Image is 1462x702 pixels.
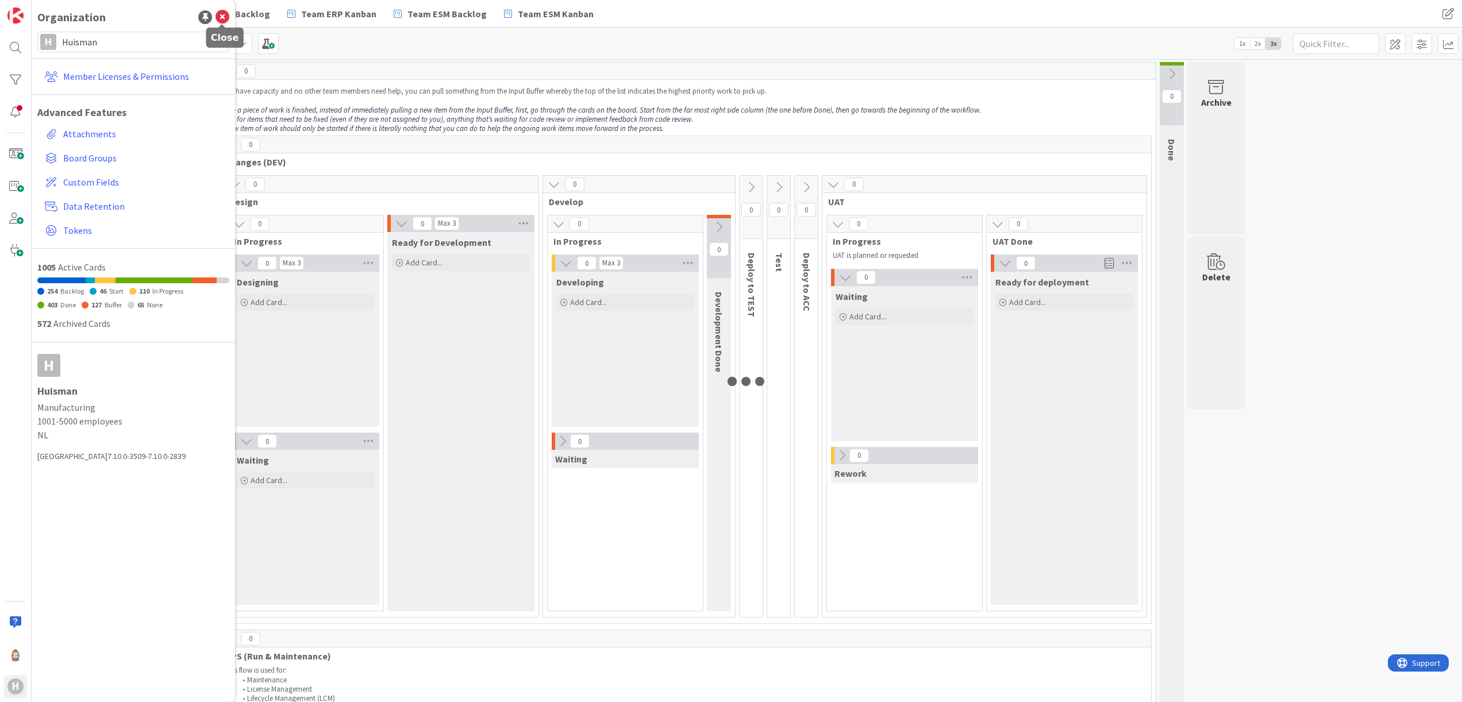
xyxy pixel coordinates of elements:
a: Board Groups [40,148,229,168]
span: 65 [137,300,144,309]
span: Developing [556,276,604,288]
span: 0 [769,203,788,217]
span: Deploy to TEST [746,253,757,317]
em: A new item of work should only be started if there is literally nothing that you can do to help t... [220,124,664,133]
div: Archived Cards [37,317,229,330]
div: Max 3 [283,260,301,266]
span: Ready for Development [392,237,491,248]
span: 46 [99,287,106,295]
span: 0 [1162,90,1182,103]
span: Team ESM Kanban [518,7,594,21]
span: Tokens [63,223,225,237]
img: Visit kanbanzone.com [7,7,24,24]
span: 0 [856,271,876,284]
span: Buffer [105,300,122,309]
span: Backlog [60,287,84,295]
span: UAT [828,196,1132,207]
div: H [7,678,24,695]
span: 0 [577,256,597,270]
span: 1005 [37,261,56,273]
div: Organization [37,9,106,26]
span: OPS (Run & Maintenance) [225,650,1137,662]
span: Add Card... [849,311,886,322]
span: Waiting [836,291,868,302]
span: 403 [47,300,57,309]
span: 0 [257,434,277,448]
p: UAT is planned or requested [833,251,976,260]
a: Team ESM Backlog [387,3,494,24]
div: [GEOGRAPHIC_DATA] 7.10.0-3509-7.10.0-2839 [37,450,229,462]
span: 0 [849,449,869,462]
a: Team ESM Kanban [497,3,601,24]
em: Once a piece of work is finished, instead of immediately pulling a new item from the Input Buffer... [220,105,981,115]
div: H [40,34,56,50]
span: 0 [741,203,761,217]
span: 0 [797,203,816,217]
span: 0 [241,138,260,152]
span: 0 [257,256,277,270]
span: 0 [250,217,270,231]
span: Manufacturing [37,400,229,414]
div: Archive [1201,95,1232,109]
li: License Management [236,685,1146,694]
a: Member Licenses & Permissions [40,66,229,87]
h5: Close [211,32,239,43]
span: 0 [570,434,590,448]
span: Waiting [555,453,587,465]
span: 0 [565,178,584,191]
span: In Progress [553,236,688,247]
h1: Huisman [37,385,229,397]
span: In Progress [152,287,183,295]
span: Board Groups [63,151,225,165]
span: Add Card... [570,297,607,307]
span: 0 [570,217,589,231]
span: 110 [139,287,149,295]
span: Add Card... [251,475,287,485]
span: 0 [1009,217,1028,231]
span: 0 [241,632,260,646]
span: Design [229,196,524,207]
span: Start [109,287,124,295]
span: 0 [709,242,729,256]
span: UAT Done [992,236,1128,247]
span: Designing [237,276,279,288]
a: Tokens [40,220,229,241]
span: In Progress [833,236,968,247]
span: 1001-5000 employees [37,414,229,428]
span: Development Done [713,292,725,372]
span: Deploy to ACC [801,253,813,311]
span: Team ERP Kanban [301,7,376,21]
span: Add Card... [251,297,287,307]
span: Ready for deployment [995,276,1089,288]
span: Add Card... [406,257,443,268]
span: 2x [1250,38,1265,49]
span: Test [774,253,785,272]
div: Max 3 [602,260,620,266]
span: Custom Fields [63,175,225,189]
span: Done [1166,139,1178,161]
span: In Progress [234,236,369,247]
span: 0 [245,178,265,191]
span: Support [24,2,52,16]
a: Team ERP Kanban [280,3,383,24]
div: H [37,354,60,377]
span: 0 [844,178,864,191]
span: Changes (DEV) [225,156,1137,168]
span: 1x [1234,38,1250,49]
span: Waiting [237,454,269,466]
a: Custom Fields [40,172,229,192]
span: 0 [236,64,256,78]
img: Rv [7,646,24,662]
span: Huisman [62,34,203,50]
span: 572 [37,318,51,329]
h1: Advanced Features [37,106,229,119]
span: 0 [413,217,432,230]
span: Done [60,300,76,309]
span: 3x [1265,38,1281,49]
em: Look for items that need to be fixed (even if they are not assigned to you), anything that’s wait... [220,114,693,124]
span: Rework [834,468,867,479]
div: Max 3 [438,221,456,226]
a: Attachments [40,124,229,144]
a: Data Retention [40,196,229,217]
span: Develop [549,196,721,207]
